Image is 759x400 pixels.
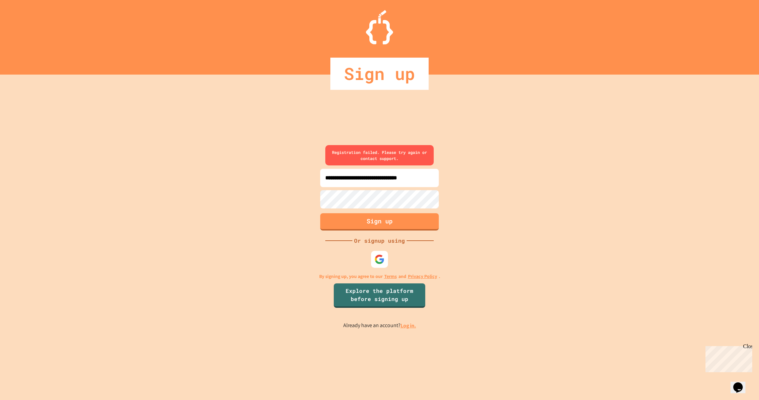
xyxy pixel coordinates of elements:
[343,321,416,330] p: Already have an account?
[408,273,437,280] a: Privacy Policy
[352,237,407,245] div: Or signup using
[366,10,393,44] img: Logo.svg
[320,213,439,231] button: Sign up
[334,283,425,308] a: Explore the platform before signing up
[384,273,397,280] a: Terms
[3,3,47,43] div: Chat with us now!Close
[374,254,385,264] img: google-icon.svg
[731,373,752,393] iframe: chat widget
[703,343,752,372] iframe: chat widget
[319,273,440,280] p: By signing up, you agree to our and .
[330,58,429,90] div: Sign up
[325,145,434,165] div: Registration failed. Please try again or contact support.
[401,322,416,329] a: Log in.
